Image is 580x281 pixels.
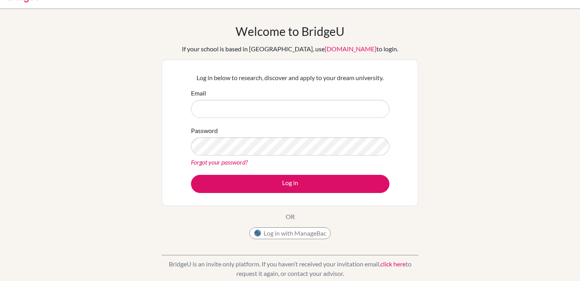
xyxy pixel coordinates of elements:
a: [DOMAIN_NAME] [325,45,376,52]
p: BridgeU is an invite only platform. If you haven’t received your invitation email, to request it ... [162,259,418,278]
a: Forgot your password? [191,158,248,166]
a: click here [380,260,406,268]
button: Log in with ManageBac [249,227,331,239]
p: OR [286,212,295,221]
label: Email [191,88,206,98]
div: If your school is based in [GEOGRAPHIC_DATA], use to login. [182,44,398,54]
button: Log in [191,175,389,193]
p: Log in below to research, discover and apply to your dream university. [191,73,389,82]
label: Password [191,126,218,135]
h1: Welcome to BridgeU [236,24,344,38]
